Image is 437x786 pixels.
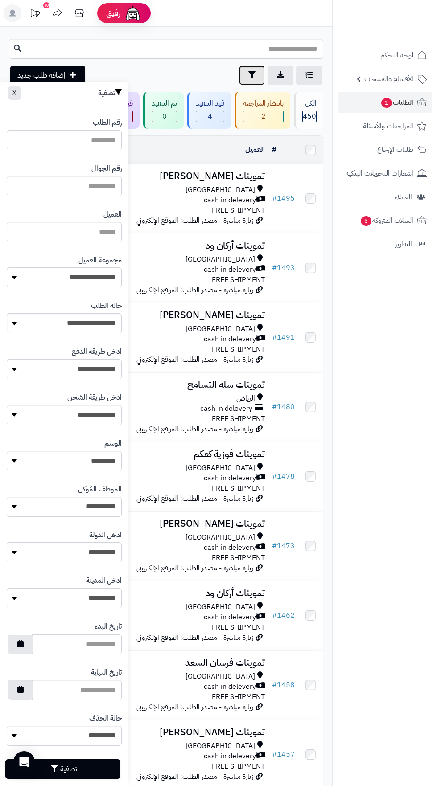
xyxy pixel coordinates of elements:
[113,241,265,251] h3: تموينات أركان ود
[204,195,256,205] span: cash in delevery
[245,144,265,155] a: العميل
[204,612,256,622] span: cash in delevery
[212,483,265,494] span: FREE SHIPMENT
[113,588,265,598] h3: تموينات أركان ود
[106,8,120,19] span: رفيق
[200,404,252,414] span: cash in delevery
[103,209,122,220] label: العميل
[364,73,413,85] span: الأقسام والمنتجات
[5,759,120,779] button: تصفية
[104,438,122,449] label: الوسم
[141,92,186,129] a: تم التنفيذ 0
[136,771,253,782] span: زيارة مباشرة - مصدر الطلب: الموقع الإلكتروني
[204,334,256,344] span: cash in delevery
[272,610,295,621] a: #1462
[338,186,432,208] a: العملاء
[93,118,122,128] label: رقم الطلب
[272,144,276,155] a: #
[380,49,413,61] span: لوحة التحكم
[272,262,277,273] span: #
[186,463,255,473] span: [GEOGRAPHIC_DATA]
[360,214,413,227] span: السلات المتروكة
[272,680,277,690] span: #
[346,167,413,180] span: إشعارات التحويلات البنكية
[91,301,122,311] label: حالة الطلب
[24,4,46,25] a: تحديثات المنصة
[338,92,432,113] a: الطلبات1
[186,185,255,195] span: [GEOGRAPHIC_DATA]
[272,332,295,343] a: #1491
[302,98,317,109] div: الكل
[243,111,283,122] span: 2
[136,354,253,365] span: زيارة مباشرة - مصدر الطلب: الموقع الإلكتروني
[196,111,224,122] span: 4
[338,139,432,160] a: طلبات الإرجاع
[89,713,122,724] label: حالة الحذف
[233,92,292,129] a: بانتظار المراجعة 2
[136,493,253,504] span: زيارة مباشرة - مصدر الطلب: الموقع الإلكتروني
[113,519,265,529] h3: تموينات [PERSON_NAME]
[395,238,412,250] span: التقارير
[186,92,233,129] a: قيد التنفيذ 4
[204,751,256,761] span: cash in delevery
[204,265,256,275] span: cash in delevery
[186,602,255,612] span: [GEOGRAPHIC_DATA]
[204,473,256,483] span: cash in delevery
[243,98,284,109] div: بانتظار المراجعة
[13,751,35,773] div: Open Intercom Messenger
[204,543,256,553] span: cash in delevery
[186,741,255,751] span: [GEOGRAPHIC_DATA]
[152,111,177,122] span: 0
[89,530,122,540] label: ادخل الدولة
[196,98,224,109] div: قيد التنفيذ
[272,193,295,204] a: #1495
[136,702,253,712] span: زيارة مباشرة - مصدر الطلب: الموقع الإلكتروني
[136,215,253,226] span: زيارة مباشرة - مصدر الطلب: الموقع الإلكتروني
[376,15,429,34] img: logo-2.png
[136,632,253,643] span: زيارة مباشرة - مصدر الطلب: الموقع الإلكتروني
[113,310,265,320] h3: تموينات [PERSON_NAME]
[303,111,316,122] span: 450
[212,344,265,355] span: FREE SHIPMENT
[10,65,85,85] a: إضافة طلب جديد
[363,120,413,132] span: المراجعات والأسئلة
[380,96,413,109] span: الطلبات
[272,540,277,551] span: #
[338,45,432,66] a: لوحة التحكم
[8,86,21,100] button: X
[124,4,142,22] img: ai-face.png
[212,274,265,285] span: FREE SHIPMENT
[86,576,122,586] label: ادخل المدينة
[272,332,277,343] span: #
[338,115,432,137] a: المراجعات والأسئلة
[113,449,265,459] h3: تموينات فوزية كعكم
[272,540,295,551] a: #1473
[212,761,265,772] span: FREE SHIPMENT
[338,233,432,255] a: التقارير
[43,2,49,8] div: 10
[338,163,432,184] a: إشعارات التحويلات البنكية
[272,262,295,273] a: #1493
[212,205,265,216] span: FREE SHIPMENT
[78,484,122,495] label: الموظف المُوكل
[272,471,277,482] span: #
[113,658,265,668] h3: تموينات فرسان السعد
[212,622,265,633] span: FREE SHIPMENT
[78,255,122,266] label: مجموعة العميل
[292,92,325,129] a: الكل450
[272,610,277,621] span: #
[186,671,255,682] span: [GEOGRAPHIC_DATA]
[91,164,122,174] label: رقم الجوال
[17,70,66,81] span: إضافة طلب جديد
[395,191,412,203] span: العملاء
[212,553,265,563] span: FREE SHIPMENT
[72,347,122,357] label: ادخل طريقه الدفع
[212,413,265,424] span: FREE SHIPMENT
[186,324,255,334] span: [GEOGRAPHIC_DATA]
[338,210,432,231] a: السلات المتروكة6
[136,424,253,434] span: زيارة مباشرة - مصدر الطلب: الموقع الإلكتروني
[186,254,255,265] span: [GEOGRAPHIC_DATA]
